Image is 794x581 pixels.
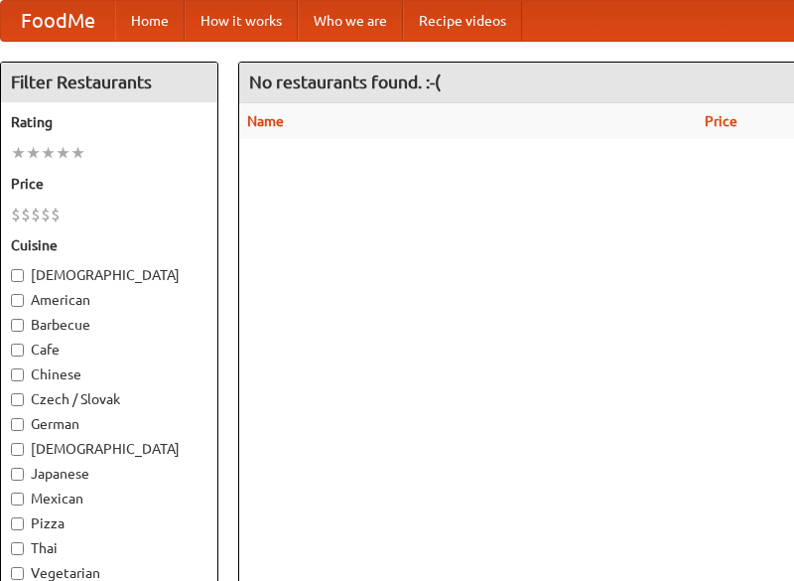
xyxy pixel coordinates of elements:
a: FoodMe [1,1,115,41]
label: American [11,290,207,310]
label: Mexican [11,489,207,508]
li: ★ [41,142,56,164]
label: Czech / Slovak [11,389,207,409]
label: [DEMOGRAPHIC_DATA] [11,265,207,285]
a: Who we are [298,1,403,41]
label: Barbecue [11,315,207,335]
input: Vegetarian [11,567,24,580]
input: Pizza [11,517,24,530]
input: Japanese [11,468,24,481]
h5: Rating [11,112,207,132]
input: German [11,418,24,431]
input: Cafe [11,344,24,357]
a: How it works [185,1,298,41]
ng-pluralize: No restaurants found. :-( [249,73,441,91]
input: American [11,294,24,307]
label: Cafe [11,340,207,360]
label: Japanese [11,464,207,484]
li: $ [41,204,51,225]
input: Thai [11,542,24,555]
a: Name [247,113,284,129]
h5: Price [11,174,207,194]
label: Chinese [11,364,207,384]
input: Czech / Slovak [11,393,24,406]
li: $ [31,204,41,225]
li: $ [51,204,61,225]
a: Recipe videos [403,1,522,41]
label: [DEMOGRAPHIC_DATA] [11,439,207,459]
label: German [11,414,207,434]
h5: Cuisine [11,235,207,255]
label: Thai [11,538,207,558]
li: $ [21,204,31,225]
li: $ [11,204,21,225]
h4: Filter Restaurants [1,63,217,102]
li: ★ [26,142,41,164]
a: Home [115,1,185,41]
input: Chinese [11,368,24,381]
a: Price [705,113,737,129]
li: ★ [70,142,85,164]
input: [DEMOGRAPHIC_DATA] [11,443,24,456]
li: ★ [56,142,70,164]
input: Mexican [11,493,24,506]
input: [DEMOGRAPHIC_DATA] [11,269,24,282]
input: Barbecue [11,319,24,332]
li: ★ [11,142,26,164]
label: Pizza [11,513,207,533]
